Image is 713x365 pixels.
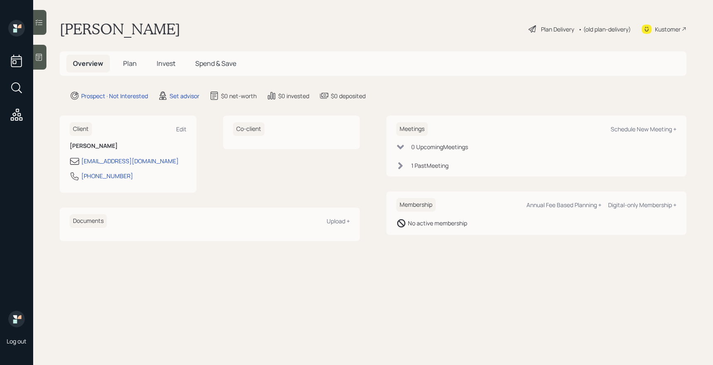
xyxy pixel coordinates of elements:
div: Edit [176,125,187,133]
h6: Meetings [396,122,428,136]
span: Invest [157,59,175,68]
h6: [PERSON_NAME] [70,143,187,150]
div: [PHONE_NUMBER] [81,172,133,180]
div: Upload + [327,217,350,225]
div: Digital-only Membership + [608,201,677,209]
div: $0 net-worth [221,92,257,100]
div: [EMAIL_ADDRESS][DOMAIN_NAME] [81,157,179,165]
img: retirable_logo.png [8,311,25,327]
span: Plan [123,59,137,68]
div: No active membership [408,219,467,227]
div: Set advisor [170,92,199,100]
div: Kustomer [655,25,681,34]
div: $0 deposited [331,92,366,100]
h6: Co-client [233,122,264,136]
div: Prospect · Not Interested [81,92,148,100]
h6: Documents [70,214,107,228]
div: Plan Delivery [541,25,574,34]
div: Log out [7,337,27,345]
span: Overview [73,59,103,68]
div: $0 invested [278,92,309,100]
span: Spend & Save [195,59,236,68]
div: 1 Past Meeting [411,161,449,170]
div: Schedule New Meeting + [611,125,677,133]
div: • (old plan-delivery) [578,25,631,34]
div: Annual Fee Based Planning + [526,201,601,209]
h6: Client [70,122,92,136]
div: 0 Upcoming Meeting s [411,143,468,151]
h6: Membership [396,198,436,212]
h1: [PERSON_NAME] [60,20,180,38]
